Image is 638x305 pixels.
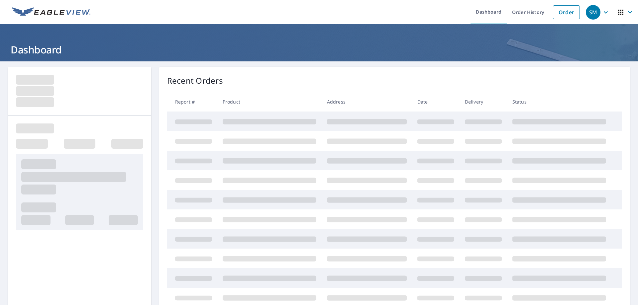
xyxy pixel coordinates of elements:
a: Order [553,5,580,19]
th: Date [412,92,460,112]
h1: Dashboard [8,43,630,56]
th: Product [217,92,322,112]
p: Recent Orders [167,75,223,87]
th: Status [507,92,611,112]
img: EV Logo [12,7,90,17]
th: Address [322,92,412,112]
div: SM [586,5,600,20]
th: Report # [167,92,217,112]
th: Delivery [460,92,507,112]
